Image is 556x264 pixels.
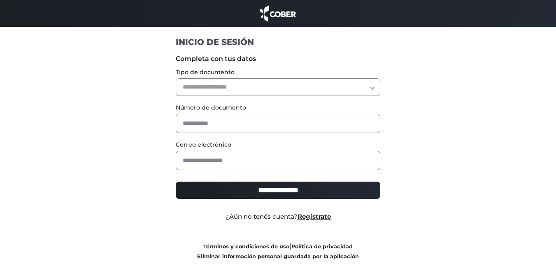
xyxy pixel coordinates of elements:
[170,241,386,261] div: |
[176,140,380,149] label: Correo electrónico
[176,54,380,64] label: Completa con tus datos
[291,243,353,250] a: Política de privacidad
[203,243,289,250] a: Términos y condiciones de uso
[176,103,380,112] label: Número de documento
[197,253,359,259] a: Eliminar información personal guardada por la aplicación
[298,213,331,220] a: Registrate
[258,4,298,23] img: cober_marca.png
[170,212,386,222] div: ¿Aún no tenés cuenta?
[176,68,380,77] label: Tipo de documento
[176,37,380,47] h1: INICIO DE SESIÓN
